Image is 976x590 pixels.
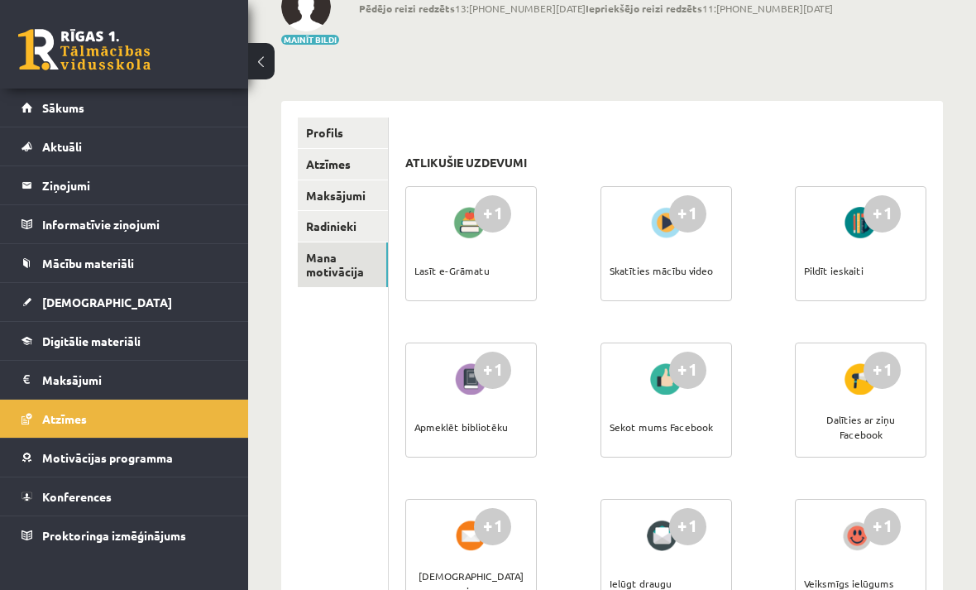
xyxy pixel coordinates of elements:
a: [DEMOGRAPHIC_DATA] [22,283,227,321]
a: Atzīmes [22,400,227,438]
button: Mainīt bildi [281,35,339,45]
div: +1 [474,352,511,389]
div: +1 [864,195,901,233]
span: [DEMOGRAPHIC_DATA] [42,295,172,309]
a: Sākums [22,89,227,127]
a: Mana motivācija [298,242,388,287]
div: Lasīt e-Grāmatu [414,242,490,300]
a: Maksājumi [22,361,227,399]
span: Aktuāli [42,139,82,154]
a: Aktuāli [22,127,227,165]
a: Radinieki [298,211,388,242]
b: Pēdējo reizi redzēts [359,2,455,15]
a: Motivācijas programma [22,439,227,477]
a: Atzīmes [298,149,388,180]
div: +1 [669,508,706,545]
a: Ziņojumi [22,166,227,204]
div: +1 [864,508,901,545]
span: Proktoringa izmēģinājums [42,528,186,543]
a: Proktoringa izmēģinājums [22,516,227,554]
legend: Ziņojumi [42,166,227,204]
div: Apmeklēt bibliotēku [414,398,508,456]
legend: Informatīvie ziņojumi [42,205,227,243]
span: Motivācijas programma [42,450,173,465]
div: Sekot mums Facebook [610,398,713,456]
div: Pildīt ieskaiti [804,242,864,300]
div: +1 [864,352,901,389]
span: Sākums [42,100,84,115]
legend: Maksājumi [42,361,227,399]
a: Konferences [22,477,227,516]
b: Iepriekšējo reizi redzēts [586,2,702,15]
a: Mācību materiāli [22,244,227,282]
div: +1 [474,195,511,233]
a: Maksājumi [298,180,388,211]
a: Digitālie materiāli [22,322,227,360]
div: +1 [669,195,706,233]
span: Konferences [42,489,112,504]
div: Skatīties mācību video [610,242,713,300]
a: Rīgas 1. Tālmācības vidusskola [18,29,151,70]
div: +1 [474,508,511,545]
div: Dalīties ar ziņu Facebook [804,398,917,456]
a: Profils [298,118,388,148]
span: 13:[PHONE_NUMBER][DATE] 11:[PHONE_NUMBER][DATE] [359,1,833,16]
h3: Atlikušie uzdevumi [405,156,527,170]
span: Atzīmes [42,411,87,426]
a: Informatīvie ziņojumi [22,205,227,243]
div: +1 [669,352,706,389]
span: Digitālie materiāli [42,333,141,348]
span: Mācību materiāli [42,256,134,271]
